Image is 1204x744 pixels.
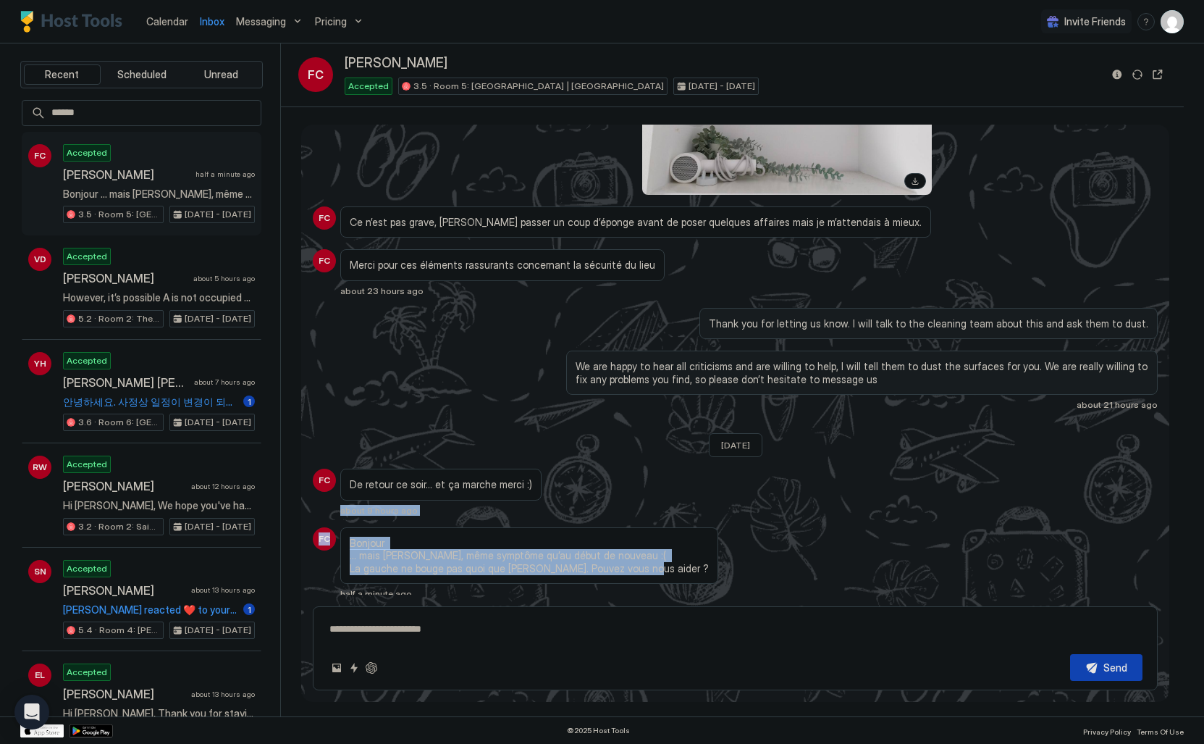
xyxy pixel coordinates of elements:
[340,588,412,599] span: half a minute ago
[204,68,238,81] span: Unread
[328,659,345,677] button: Upload image
[319,254,330,267] span: FC
[576,360,1148,385] span: We are happy to hear all criticisms and are willing to help, I will tell them to dust the surface...
[191,690,255,699] span: about 13 hours ago
[146,14,188,29] a: Calendar
[248,604,251,615] span: 1
[67,250,107,263] span: Accepted
[315,15,347,28] span: Pricing
[340,285,424,296] span: about 23 hours ago
[146,15,188,28] span: Calendar
[1129,66,1146,83] button: Sync reservation
[24,64,101,85] button: Recent
[185,520,251,533] span: [DATE] - [DATE]
[63,396,237,409] span: 안녕하세요. 사정상 일정이 변경이 되면 취소를 하려고 합니다. 죄송하지만 8.31일 전 취소하면 전액 환불이 되는지 알려주세요. 저는 그리알고 예약을 해서요
[34,253,46,266] span: VD
[709,317,1148,330] span: Thank you for letting us know. I will talk to the cleaning team about this and ask them to dust.
[185,312,251,325] span: [DATE] - [DATE]
[63,583,185,598] span: [PERSON_NAME]
[191,585,255,595] span: about 13 hours ago
[78,520,160,533] span: 3.2 · Room 2: Sainsbury's | Ground Floor | [GEOGRAPHIC_DATA]
[78,208,160,221] span: 3.5 · Room 5: [GEOGRAPHIC_DATA] | [GEOGRAPHIC_DATA]
[200,15,224,28] span: Inbox
[1103,660,1127,675] div: Send
[63,707,255,720] span: Hi [PERSON_NAME], Thank you for staying with us! We've just left you a 5-star review, it's a plea...
[63,167,190,182] span: [PERSON_NAME]
[34,357,46,370] span: YH
[350,537,709,575] span: Bonjour ... mais [PERSON_NAME], même symptôme qu’au début de nouveau :( La gauche ne bouge pas qu...
[70,724,113,737] a: Google Play Store
[319,532,330,546] span: FC
[78,416,160,429] span: 3.6 · Room 6: [GEOGRAPHIC_DATA] | Loft room | [GEOGRAPHIC_DATA]
[200,14,224,29] a: Inbox
[63,188,255,201] span: Bonjour ... mais [PERSON_NAME], même symptôme qu’au début de nouveau :( La gauche ne bouge pas qu...
[185,208,251,221] span: [DATE] - [DATE]
[319,212,330,225] span: FC
[46,101,261,125] input: Input Field
[20,724,64,737] a: App Store
[104,64,180,85] button: Scheduled
[350,216,922,229] span: Ce n’est pas grave, [PERSON_NAME] passer un coup d’éponge avant de poser quelques affaires mais j...
[67,354,107,367] span: Accepted
[567,726,630,735] span: © 2025 Host Tools
[1149,66,1166,83] button: Open reservation
[248,396,251,407] span: 1
[20,61,263,88] div: tab-group
[340,505,418,516] span: about 9 hours ago
[1083,727,1131,736] span: Privacy Policy
[67,562,107,575] span: Accepted
[117,68,167,81] span: Scheduled
[33,461,47,474] span: RW
[1137,13,1155,30] div: menu
[1070,654,1142,681] button: Send
[14,695,49,730] div: Open Intercom Messenger
[78,624,160,637] span: 5.4 · Room 4: [PERSON_NAME][GEOGRAPHIC_DATA] | Large room | [PERSON_NAME]
[34,565,46,578] span: SN
[67,666,107,679] span: Accepted
[689,80,755,93] span: [DATE] - [DATE]
[319,474,330,487] span: FC
[193,274,255,283] span: about 5 hours ago
[63,271,188,285] span: [PERSON_NAME]
[20,11,129,33] a: Host Tools Logo
[350,478,532,491] span: De retour ce soir... et ça marche merci :)
[185,416,251,429] span: [DATE] - [DATE]
[35,669,45,682] span: EL
[63,687,185,701] span: [PERSON_NAME]
[67,146,107,159] span: Accepted
[236,15,286,28] span: Messaging
[345,659,363,677] button: Quick reply
[182,64,259,85] button: Unread
[34,149,46,162] span: FC
[1108,66,1126,83] button: Reservation information
[904,173,926,189] a: Download
[78,312,160,325] span: 5.2 · Room 2: The Barbican | Ground floor | [GEOGRAPHIC_DATA]
[1161,10,1184,33] div: User profile
[1083,723,1131,738] a: Privacy Policy
[63,499,255,512] span: Hi [PERSON_NAME], We hope you've had a wonderful time in [GEOGRAPHIC_DATA]! Just a quick reminder...
[413,80,664,93] span: 3.5 · Room 5: [GEOGRAPHIC_DATA] | [GEOGRAPHIC_DATA]
[1064,15,1126,28] span: Invite Friends
[67,458,107,471] span: Accepted
[63,479,185,493] span: [PERSON_NAME]
[45,68,79,81] span: Recent
[1137,727,1184,736] span: Terms Of Use
[191,482,255,491] span: about 12 hours ago
[1077,399,1158,410] span: about 21 hours ago
[363,659,380,677] button: ChatGPT Auto Reply
[345,55,447,72] span: [PERSON_NAME]
[63,291,255,304] span: However, it’s possible A is not occupied but just locked
[1137,723,1184,738] a: Terms Of Use
[308,66,324,83] span: FC
[195,170,255,179] span: half a minute ago
[194,377,255,387] span: about 7 hours ago
[350,259,655,272] span: Merci pour ces éléments rassurants concernant la sécurité du lieu
[185,624,251,637] span: [DATE] - [DATE]
[721,440,750,451] span: [DATE]
[348,80,389,93] span: Accepted
[63,603,237,616] span: [PERSON_NAME] reacted ❤️ to your message “Hi [PERSON_NAME], Thank you for staying with us! We've ...
[63,375,188,390] span: [PERSON_NAME] [PERSON_NAME]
